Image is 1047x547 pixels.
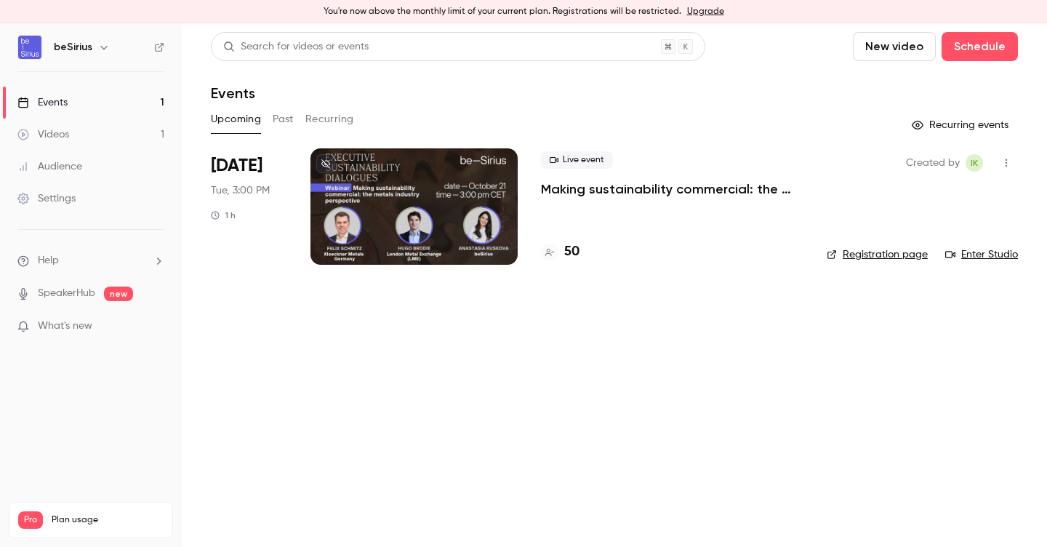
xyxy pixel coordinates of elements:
span: Pro [18,511,43,529]
h4: 50 [564,242,579,262]
a: Upgrade [687,6,724,17]
span: Irina Kuzminykh [966,154,983,172]
span: Plan usage [52,514,164,526]
span: Help [38,253,59,268]
button: Recurring events [905,113,1018,137]
span: Created by [906,154,960,172]
button: Upcoming [211,108,261,131]
div: Search for videos or events [223,39,369,55]
span: IK [971,154,978,172]
a: Enter Studio [945,247,1018,262]
div: Events [17,95,68,110]
iframe: Noticeable Trigger [147,320,164,333]
a: Making sustainability commercial: the metals industry perspective [541,180,803,198]
li: help-dropdown-opener [17,253,164,268]
button: Past [273,108,294,131]
div: Videos [17,127,69,142]
span: Tue, 3:00 PM [211,183,270,198]
h1: Events [211,84,255,102]
div: 1 h [211,209,236,221]
button: New video [853,32,936,61]
h6: beSirius [54,40,92,55]
img: beSirius [18,36,41,59]
span: new [104,287,133,301]
a: SpeakerHub [38,286,95,301]
div: Settings [17,191,76,206]
a: Registration page [827,247,928,262]
button: Recurring [305,108,354,131]
div: Audience [17,159,82,174]
span: What's new [38,319,92,334]
span: Live event [541,151,613,169]
span: [DATE] [211,154,262,177]
div: Oct 21 Tue, 3:00 PM (Europe/Amsterdam) [211,148,287,265]
button: Schedule [942,32,1018,61]
a: 50 [541,242,579,262]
